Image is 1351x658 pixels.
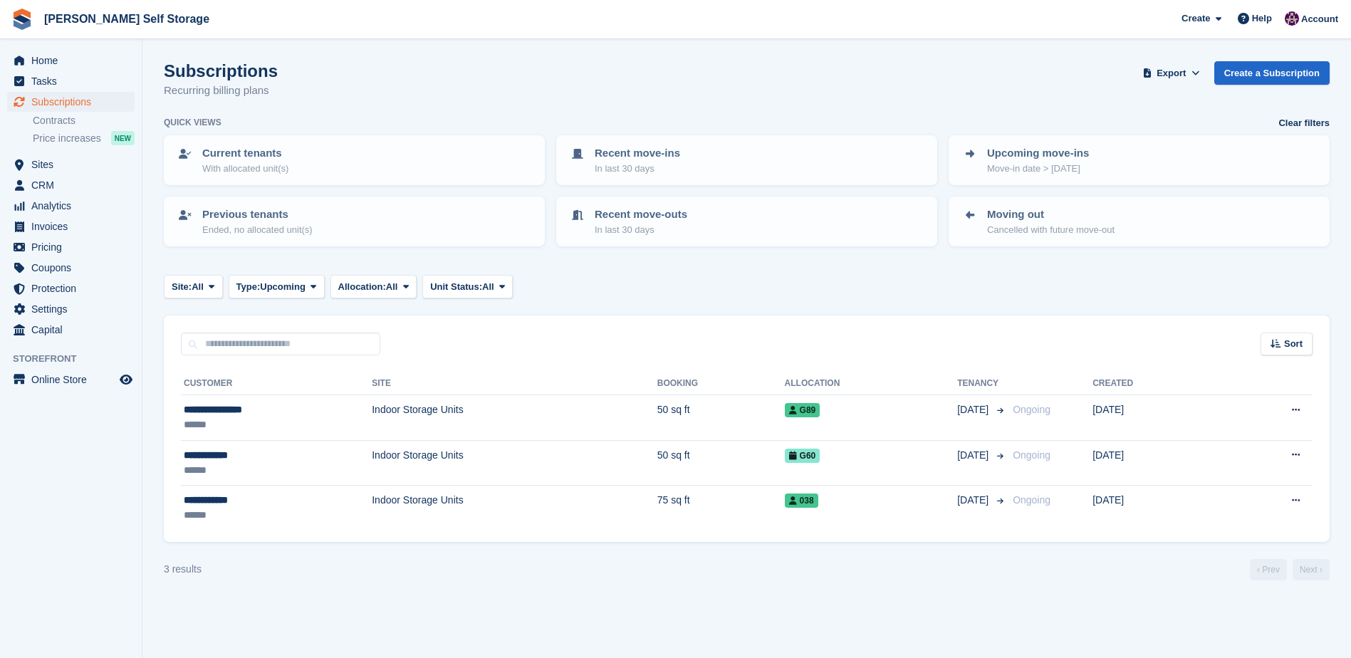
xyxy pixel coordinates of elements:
span: Sites [31,155,117,174]
span: Coupons [31,258,117,278]
td: Indoor Storage Units [372,395,657,441]
button: Unit Status: All [422,275,513,298]
a: menu [7,175,135,195]
td: Indoor Storage Units [372,440,657,486]
span: Ongoing [1013,404,1050,415]
a: menu [7,299,135,319]
span: All [192,280,204,294]
span: Ongoing [1013,494,1050,506]
td: Indoor Storage Units [372,486,657,531]
h6: Quick views [164,116,221,129]
p: Moving out [987,207,1115,223]
a: menu [7,237,135,257]
th: Customer [181,372,372,395]
td: [DATE] [1092,486,1219,531]
span: Create [1182,11,1210,26]
span: Invoices [31,216,117,236]
td: [DATE] [1092,440,1219,486]
p: In last 30 days [595,162,680,176]
td: 75 sq ft [657,486,785,531]
a: menu [7,216,135,236]
span: CRM [31,175,117,195]
button: Site: All [164,275,223,298]
span: Allocation: [338,280,386,294]
span: Export [1157,66,1186,80]
th: Allocation [785,372,958,395]
a: menu [7,278,135,298]
span: Site: [172,280,192,294]
p: Recurring billing plans [164,83,278,99]
span: All [386,280,398,294]
a: menu [7,92,135,112]
a: menu [7,370,135,390]
a: menu [7,196,135,216]
th: Tenancy [957,372,1007,395]
span: Help [1252,11,1272,26]
p: Recent move-ins [595,145,680,162]
button: Type: Upcoming [229,275,325,298]
span: Tasks [31,71,117,91]
span: Price increases [33,132,101,145]
span: Home [31,51,117,70]
p: Current tenants [202,145,288,162]
td: 50 sq ft [657,395,785,441]
a: Moving out Cancelled with future move-out [950,198,1328,245]
span: 038 [785,493,818,508]
a: Create a Subscription [1214,61,1330,85]
img: stora-icon-8386f47178a22dfd0bd8f6a31ec36ba5ce8667c1dd55bd0f319d3a0aa187defe.svg [11,9,33,30]
p: Previous tenants [202,207,313,223]
span: Unit Status: [430,280,482,294]
th: Created [1092,372,1219,395]
th: Booking [657,372,785,395]
a: Recent move-outs In last 30 days [558,198,936,245]
a: Previous tenants Ended, no allocated unit(s) [165,198,543,245]
span: Settings [31,299,117,319]
span: Type: [236,280,261,294]
span: Pricing [31,237,117,257]
nav: Page [1247,559,1332,580]
span: [DATE] [957,493,991,508]
p: With allocated unit(s) [202,162,288,176]
span: [DATE] [957,448,991,463]
a: Next [1293,559,1330,580]
a: menu [7,71,135,91]
a: Recent move-ins In last 30 days [558,137,936,184]
td: 50 sq ft [657,440,785,486]
a: menu [7,155,135,174]
a: Contracts [33,114,135,127]
p: Cancelled with future move-out [987,223,1115,237]
span: Analytics [31,196,117,216]
p: Recent move-outs [595,207,687,223]
span: Sort [1284,337,1303,351]
span: Storefront [13,352,142,366]
button: Export [1140,61,1203,85]
p: Upcoming move-ins [987,145,1089,162]
td: [DATE] [1092,395,1219,441]
img: Nikki Ambrosini [1285,11,1299,26]
span: G60 [785,449,820,463]
span: All [482,280,494,294]
span: Subscriptions [31,92,117,112]
span: Protection [31,278,117,298]
a: Current tenants With allocated unit(s) [165,137,543,184]
p: In last 30 days [595,223,687,237]
p: Ended, no allocated unit(s) [202,223,313,237]
a: Price increases NEW [33,130,135,146]
span: Capital [31,320,117,340]
th: Site [372,372,657,395]
a: Preview store [118,371,135,388]
span: Account [1301,12,1338,26]
span: G89 [785,403,820,417]
a: [PERSON_NAME] Self Storage [38,7,215,31]
button: Allocation: All [330,275,417,298]
div: 3 results [164,562,202,577]
a: Clear filters [1278,116,1330,130]
div: NEW [111,131,135,145]
h1: Subscriptions [164,61,278,80]
a: Upcoming move-ins Move-in date > [DATE] [950,137,1328,184]
a: menu [7,258,135,278]
span: [DATE] [957,402,991,417]
span: Online Store [31,370,117,390]
a: Previous [1250,559,1287,580]
p: Move-in date > [DATE] [987,162,1089,176]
